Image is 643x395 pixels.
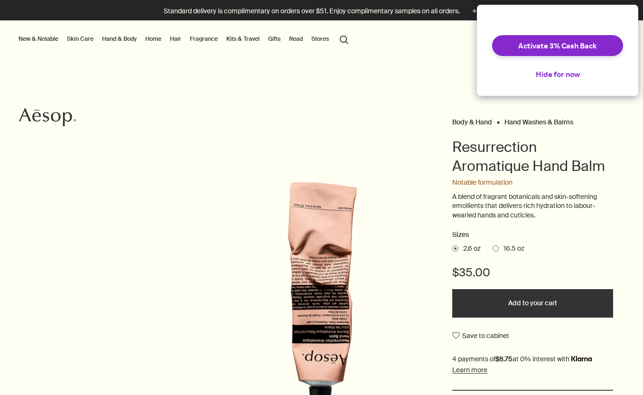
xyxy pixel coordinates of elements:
[452,192,613,220] p: A blend of fragrant botanicals and skin-softening emollients that delivers rich hydration to labo...
[287,33,305,45] a: Read
[224,33,261,45] a: Kits & Travel
[452,265,490,280] span: $35.00
[452,327,509,344] button: Save to cabinet
[188,33,220,45] a: Fragrance
[452,138,613,176] h1: Resurrection Aromatique Hand Balm
[100,33,139,45] a: Hand & Body
[452,118,492,122] a: Body & Hand
[17,33,60,45] button: New & Notable
[65,33,95,45] a: Skin Care
[266,33,282,45] a: Gifts
[17,20,353,58] nav: primary
[499,244,524,254] span: 16.5 oz
[458,244,481,254] span: 2.6 oz
[168,33,183,45] a: Hair
[452,229,613,241] h2: Sizes
[164,6,480,17] button: Standard delivery is complimentary on orders over $51. Enjoy complimentary samples on all orders.
[19,108,76,127] svg: Aesop
[504,118,573,122] a: Hand Washes & Balms
[17,105,78,132] a: Aesop
[309,33,331,45] button: Stores
[335,30,353,48] button: Open search
[143,33,163,45] a: Home
[452,289,613,318] button: Add to your cart - $35.00
[164,6,460,16] p: Standard delivery is complimentary on orders over $51. Enjoy complimentary samples on all orders.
